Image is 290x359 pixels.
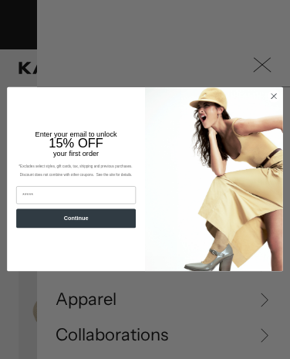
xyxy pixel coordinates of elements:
[35,130,117,138] span: Enter your email to unlock
[53,150,99,157] span: your first order
[16,209,136,229] button: Continue
[49,136,103,151] span: 15% OFF
[268,90,280,103] button: Close dialog
[19,164,133,177] span: *Excludes select styles, gift cards, tax, shipping and previous purchases. Discount does not comb...
[16,186,136,204] input: Email
[145,87,283,272] img: 93be19ad-e773-4382-80b9-c9d740c9197f.jpeg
